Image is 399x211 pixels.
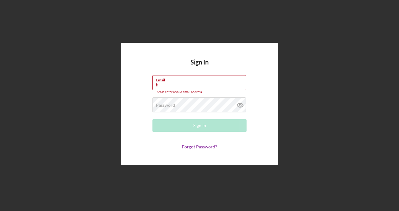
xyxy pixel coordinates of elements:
[190,59,209,75] h4: Sign In
[152,90,247,94] div: Please enter a valid email address.
[193,119,206,132] div: Sign In
[156,75,246,82] label: Email
[182,144,217,149] a: Forgot Password?
[152,119,247,132] button: Sign In
[156,103,175,108] label: Password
